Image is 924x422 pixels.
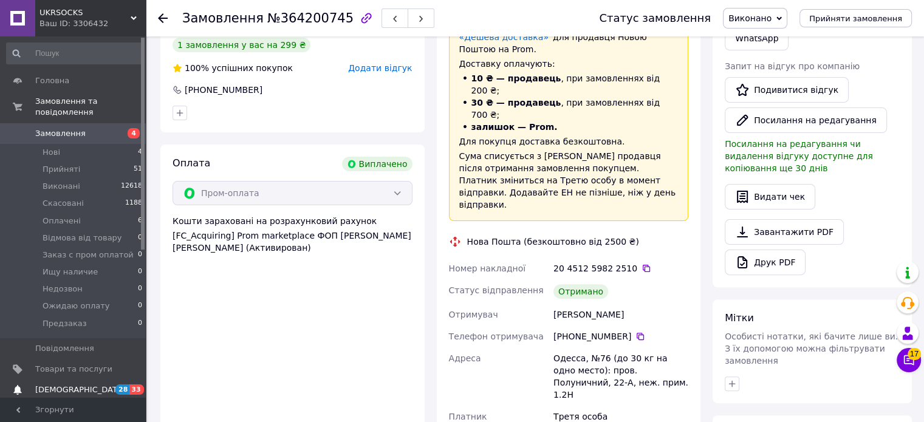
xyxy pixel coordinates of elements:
button: Видати чек [725,184,815,209]
span: UKRSOCKS [39,7,131,18]
span: 100% [185,63,209,73]
span: 17 [908,348,921,360]
span: 0 [138,233,142,243]
span: Замовлення [182,11,264,26]
span: Виконані [43,181,80,192]
span: 0 [138,284,142,294]
a: «Дешева доставка» [459,32,549,42]
div: Одесса, №76 (до 30 кг на одно место): пров. Полуничний, 22-А, неж. прим. 1.2Н [551,347,691,406]
span: Ищу наличие [43,267,98,277]
span: Недозвон [43,284,83,294]
span: 28 [115,384,129,395]
span: Особисті нотатки, які бачите лише ви. З їх допомогою можна фільтрувати замовлення [725,332,898,366]
a: Подивитися відгук [725,77,849,103]
div: [PHONE_NUMBER] [183,84,264,96]
span: 1188 [125,198,142,209]
span: №364200745 [267,11,354,26]
div: [FC_Acquiring] Prom marketplace ФОП [PERSON_NAME] [PERSON_NAME] (Активирован) [173,230,412,254]
span: Платник [449,412,487,421]
span: Мітки [725,312,754,324]
span: Замовлення [35,128,86,139]
span: Предзаказ [43,318,87,329]
span: Запит на відгук про компанію [725,61,860,71]
a: WhatsApp [725,26,789,50]
span: Товари та послуги [35,364,112,375]
div: 20 4512 5982 2510 [553,262,688,274]
button: Чат з покупцем17 [897,348,921,372]
a: Друк PDF [725,250,806,275]
div: для продавця Новою Поштою на Prom. [459,31,679,55]
span: 51 [134,164,142,175]
span: 12618 [121,181,142,192]
span: Скасовані [43,198,84,209]
div: Отримано [553,284,608,299]
span: Прийняті [43,164,80,175]
span: 30 ₴ — продавець [471,98,561,107]
span: Замовлення та повідомлення [35,96,146,118]
span: Прийняти замовлення [809,14,902,23]
span: Повідомлення [35,343,94,354]
div: Нова Пошта (безкоштовно від 2500 ₴) [464,236,642,248]
span: Статус відправлення [449,285,544,295]
span: Телефон отримувача [449,332,544,341]
div: [PERSON_NAME] [551,304,691,325]
span: Головна [35,75,69,86]
span: 4 [138,147,142,158]
div: [PHONE_NUMBER] [553,330,688,342]
div: Повернутися назад [158,12,168,24]
span: Відмова від товару [43,233,122,243]
span: 0 [138,250,142,260]
span: 4 [128,128,140,138]
span: [DEMOGRAPHIC_DATA] [35,384,125,395]
span: 0 [138,267,142,277]
div: 1 замовлення у вас на 299 ₴ [173,38,310,52]
span: 6 [138,216,142,226]
span: Додати відгук [348,63,412,73]
button: Прийняти замовлення [799,9,912,27]
span: Посилання на редагування чи видалення відгуку доступне для копіювання ще 30 днів [725,139,873,173]
span: 33 [129,384,143,395]
span: Заказ с пром оплатой [43,250,134,260]
div: Виплачено [342,157,412,171]
span: 10 ₴ — продавець [471,73,561,83]
span: 0 [138,301,142,311]
span: Отримувач [449,310,498,319]
span: Оплата [173,157,210,169]
input: Пошук [6,43,143,64]
span: Адреса [449,353,481,363]
div: Доставку оплачують: [459,58,679,70]
div: Для покупця доставка безкоштовна. [459,135,679,148]
span: 0 [138,318,142,329]
span: Нові [43,147,60,158]
span: залишок — Prom. [471,122,558,132]
button: Посилання на редагування [725,107,887,133]
div: Сума списується з [PERSON_NAME] продавця після отримання замовлення покупцем. Платник зміниться н... [459,150,679,211]
div: Кошти зараховані на розрахунковий рахунок [173,215,412,254]
div: Ваш ID: 3306432 [39,18,146,29]
div: Статус замовлення [599,12,711,24]
li: , при замовленнях від 700 ₴; [459,97,679,121]
span: Номер накладної [449,264,526,273]
li: , при замовленнях від 200 ₴; [459,72,679,97]
div: успішних покупок [173,62,293,74]
span: Виконано [728,13,772,23]
span: Ожидаю оплату [43,301,109,311]
a: Завантажити PDF [725,219,844,245]
span: Оплачені [43,216,81,226]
